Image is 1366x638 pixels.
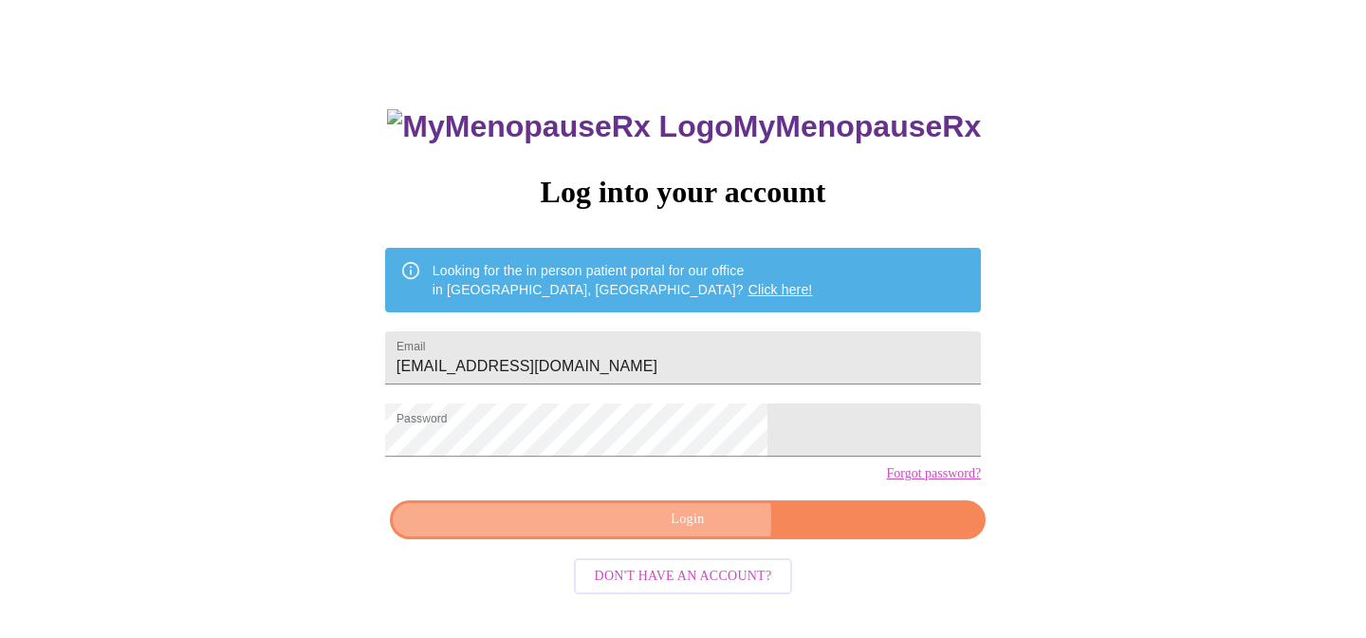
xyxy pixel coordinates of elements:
button: Don't have an account? [574,558,793,595]
h3: MyMenopauseRx [387,109,981,144]
button: Login [390,500,986,539]
span: Login [412,508,964,532]
h3: Log into your account [385,175,981,210]
span: Don't have an account? [595,565,772,589]
div: Looking for the in person patient portal for our office in [GEOGRAPHIC_DATA], [GEOGRAPHIC_DATA]? [433,253,813,307]
a: Don't have an account? [569,567,798,583]
a: Forgot password? [886,466,981,481]
img: MyMenopauseRx Logo [387,109,732,144]
a: Click here! [748,282,813,297]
